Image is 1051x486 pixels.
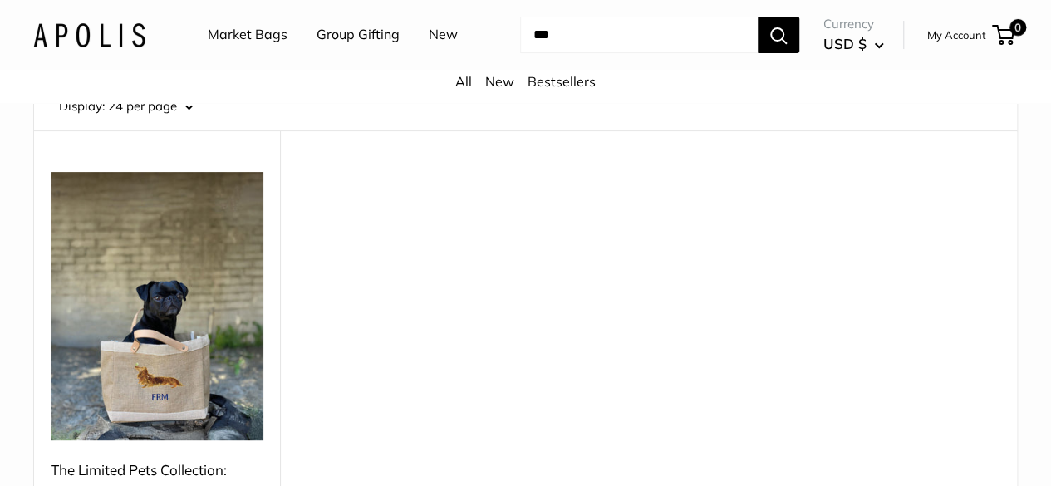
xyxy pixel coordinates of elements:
[823,31,884,57] button: USD $
[455,73,472,90] a: All
[208,22,287,47] a: Market Bags
[520,17,758,53] input: Search...
[927,25,986,45] a: My Account
[1009,19,1026,36] span: 0
[823,35,867,52] span: USD $
[108,98,177,114] span: 24 per page
[51,172,263,440] img: The Limited Pets Collection: Inspired by Your Best Friends
[823,12,884,36] span: Currency
[994,25,1014,45] a: 0
[528,73,596,90] a: Bestsellers
[59,95,105,118] label: Display:
[108,95,193,118] button: 24 per page
[317,22,400,47] a: Group Gifting
[485,73,514,90] a: New
[758,17,799,53] button: Search
[33,22,145,47] img: Apolis
[429,22,458,47] a: New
